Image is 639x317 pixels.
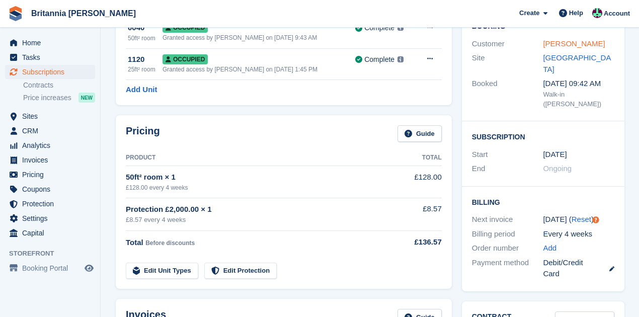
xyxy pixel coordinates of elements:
[364,54,394,65] div: Complete
[543,214,614,225] div: [DATE] ( )
[126,150,393,166] th: Product
[22,226,83,240] span: Capital
[472,149,543,161] div: Start
[5,65,95,79] a: menu
[543,257,614,280] div: Debit/Credit Card
[5,50,95,64] a: menu
[126,263,198,279] a: Edit Unit Types
[592,8,602,18] img: Louise Fuller
[543,228,614,240] div: Every 4 weeks
[591,215,600,224] div: Tooltip anchor
[543,164,572,173] span: Ongoing
[397,56,404,62] img: icon-info-grey-7440780725fd019a000dd9b08b2336e03edf1995a4989e88bcd33f0948082b44.svg
[22,36,83,50] span: Home
[163,65,355,74] div: Granted access by [PERSON_NAME] on [DATE] 1:45 PM
[204,263,277,279] a: Edit Protection
[472,38,543,50] div: Customer
[128,65,163,74] div: 25ft² room
[22,261,83,275] span: Booking Portal
[569,8,583,18] span: Help
[22,109,83,123] span: Sites
[145,240,195,247] span: Before discounts
[23,92,95,103] a: Price increases NEW
[163,33,355,42] div: Granted access by [PERSON_NAME] on [DATE] 9:43 AM
[543,149,567,161] time: 2025-02-07 01:00:00 UTC
[126,125,160,142] h2: Pricing
[472,228,543,240] div: Billing period
[543,243,556,254] a: Add
[5,124,95,138] a: menu
[472,197,614,207] h2: Billing
[5,153,95,167] a: menu
[22,211,83,225] span: Settings
[126,204,393,215] div: Protection £2,000.00 × 1
[27,5,140,22] a: Britannia [PERSON_NAME]
[393,150,442,166] th: Total
[543,90,614,109] div: Walk-in ([PERSON_NAME])
[472,243,543,254] div: Order number
[22,182,83,196] span: Coupons
[126,215,393,225] div: £8.57 every 4 weeks
[128,54,163,65] div: 1120
[393,198,442,230] td: £8.57
[472,257,543,280] div: Payment method
[9,249,100,259] span: Storefront
[128,22,163,34] div: 0040
[364,23,394,33] div: Complete
[472,131,614,141] h2: Subscription
[22,168,83,182] span: Pricing
[22,197,83,211] span: Protection
[163,54,208,64] span: Occupied
[393,236,442,248] div: £136.57
[78,93,95,103] div: NEW
[23,93,71,103] span: Price increases
[393,166,442,198] td: £128.00
[604,9,630,19] span: Account
[22,138,83,152] span: Analytics
[397,125,442,142] a: Guide
[23,81,95,90] a: Contracts
[22,50,83,64] span: Tasks
[22,124,83,138] span: CRM
[5,261,95,275] a: menu
[543,53,611,73] a: [GEOGRAPHIC_DATA]
[128,34,163,43] div: 50ft² room
[472,78,543,109] div: Booked
[126,172,393,183] div: 50ft² room × 1
[22,65,83,79] span: Subscriptions
[5,138,95,152] a: menu
[472,214,543,225] div: Next invoice
[5,211,95,225] a: menu
[397,25,404,31] img: icon-info-grey-7440780725fd019a000dd9b08b2336e03edf1995a4989e88bcd33f0948082b44.svg
[126,183,393,192] div: £128.00 every 4 weeks
[543,78,614,90] div: [DATE] 09:42 AM
[5,168,95,182] a: menu
[572,215,591,223] a: Reset
[126,84,157,96] a: Add Unit
[5,182,95,196] a: menu
[543,39,605,48] a: [PERSON_NAME]
[22,153,83,167] span: Invoices
[83,262,95,274] a: Preview store
[472,163,543,175] div: End
[5,109,95,123] a: menu
[163,23,208,33] span: Occupied
[126,238,143,247] span: Total
[8,6,23,21] img: stora-icon-8386f47178a22dfd0bd8f6a31ec36ba5ce8667c1dd55bd0f319d3a0aa187defe.svg
[472,52,543,75] div: Site
[5,36,95,50] a: menu
[5,197,95,211] a: menu
[5,226,95,240] a: menu
[519,8,539,18] span: Create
